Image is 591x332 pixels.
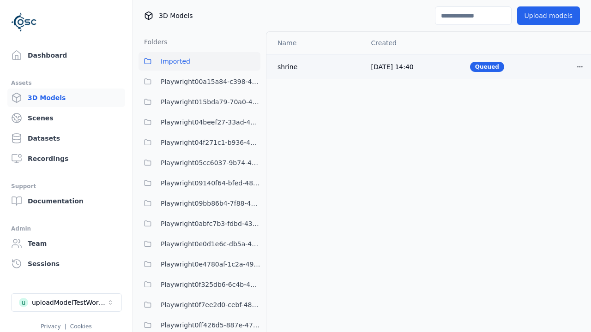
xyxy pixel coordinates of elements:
button: Playwright05cc6037-9b74-4704-86c6-3ffabbdece83 [139,154,260,172]
span: Playwright04beef27-33ad-4b39-a7ba-e3ff045e7193 [161,117,260,128]
button: Imported [139,52,260,71]
a: Sessions [7,255,125,273]
button: Playwright0f325db6-6c4b-4947-9a8f-f4487adedf2c [139,275,260,294]
span: Playwright00a15a84-c398-4ef4-9da8-38c036397b1e [161,76,260,87]
a: Dashboard [7,46,125,65]
a: Team [7,234,125,253]
button: Playwright0e0d1e6c-db5a-4244-b424-632341d2c1b4 [139,235,260,253]
span: Playwright04f271c1-b936-458c-b5f6-36ca6337f11a [161,137,260,148]
span: Playwright015bda79-70a0-409c-99cb-1511bab16c94 [161,96,260,107]
span: Playwright09140f64-bfed-4894-9ae1-f5b1e6c36039 [161,178,260,189]
a: Recordings [7,149,125,168]
th: Name [266,32,364,54]
button: Playwright00a15a84-c398-4ef4-9da8-38c036397b1e [139,72,260,91]
button: Playwright0f7ee2d0-cebf-4840-a756-5a7a26222786 [139,296,260,314]
button: Playwright09bb86b4-7f88-4a8f-8ea8-a4c9412c995e [139,194,260,213]
div: Assets [11,77,121,89]
div: Admin [11,223,121,234]
div: Support [11,181,121,192]
a: Documentation [7,192,125,210]
div: shrine [277,62,356,71]
div: Queued [470,62,504,72]
img: Logo [11,9,37,35]
span: Playwright0e0d1e6c-db5a-4244-b424-632341d2c1b4 [161,238,260,249]
button: Upload models [517,6,580,25]
a: 3D Models [7,89,125,107]
th: Created [364,32,463,54]
button: Playwright09140f64-bfed-4894-9ae1-f5b1e6c36039 [139,174,260,192]
span: Playwright0ff426d5-887e-47ce-9e83-c6f549f6a63f [161,320,260,331]
span: Playwright0f325db6-6c4b-4947-9a8f-f4487adedf2c [161,279,260,290]
button: Playwright04f271c1-b936-458c-b5f6-36ca6337f11a [139,133,260,152]
a: Privacy [41,323,60,330]
h3: Folders [139,37,168,47]
a: Datasets [7,129,125,148]
span: 3D Models [159,11,193,20]
span: Playwright0e4780af-1c2a-492e-901c-6880da17528a [161,259,260,270]
span: Imported [161,56,190,67]
button: Select a workspace [11,293,122,312]
span: Playwright09bb86b4-7f88-4a8f-8ea8-a4c9412c995e [161,198,260,209]
span: | [65,323,66,330]
button: Playwright0e4780af-1c2a-492e-901c-6880da17528a [139,255,260,273]
span: Playwright0f7ee2d0-cebf-4840-a756-5a7a26222786 [161,299,260,310]
button: Playwright0abfc7b3-fdbd-438a-9097-bdc709c88d01 [139,214,260,233]
span: Playwright0abfc7b3-fdbd-438a-9097-bdc709c88d01 [161,218,260,229]
button: Playwright015bda79-70a0-409c-99cb-1511bab16c94 [139,93,260,111]
span: Playwright05cc6037-9b74-4704-86c6-3ffabbdece83 [161,157,260,168]
a: Scenes [7,109,125,127]
button: Playwright04beef27-33ad-4b39-a7ba-e3ff045e7193 [139,113,260,131]
a: Cookies [70,323,92,330]
div: uploadModelTestWorkspace [32,298,107,307]
span: [DATE] 14:40 [371,63,414,71]
div: u [19,298,28,307]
